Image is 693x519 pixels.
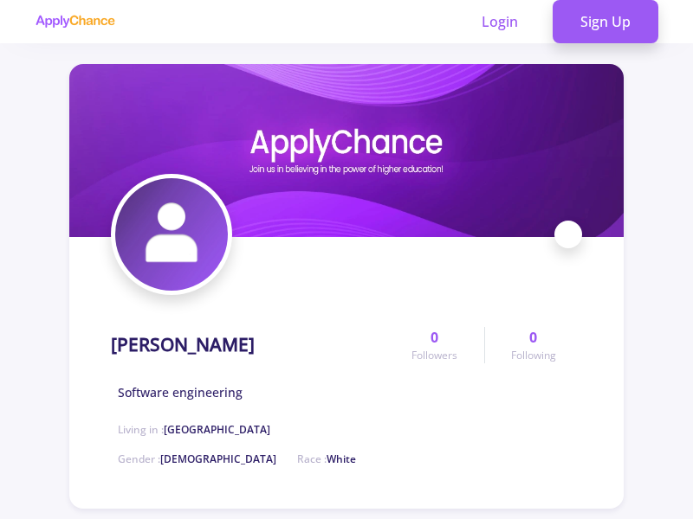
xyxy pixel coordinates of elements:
span: Following [511,348,556,363]
span: Living in : [118,422,270,437]
img: applychance logo text only [35,15,115,29]
span: Followers [411,348,457,363]
span: Race : [297,452,356,466]
a: 0Following [484,327,582,363]
h1: [PERSON_NAME] [111,334,255,356]
a: 0Followers [385,327,483,363]
span: White [327,452,356,466]
span: Software engineering [118,383,243,401]
span: Gender : [118,452,276,466]
span: 0 [431,327,438,348]
img: Parisa Hashemi cover image [69,64,624,237]
span: [GEOGRAPHIC_DATA] [164,422,270,437]
span: 0 [529,327,537,348]
span: [DEMOGRAPHIC_DATA] [160,452,276,466]
img: Parisa Hashemi avatar [115,178,228,291]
